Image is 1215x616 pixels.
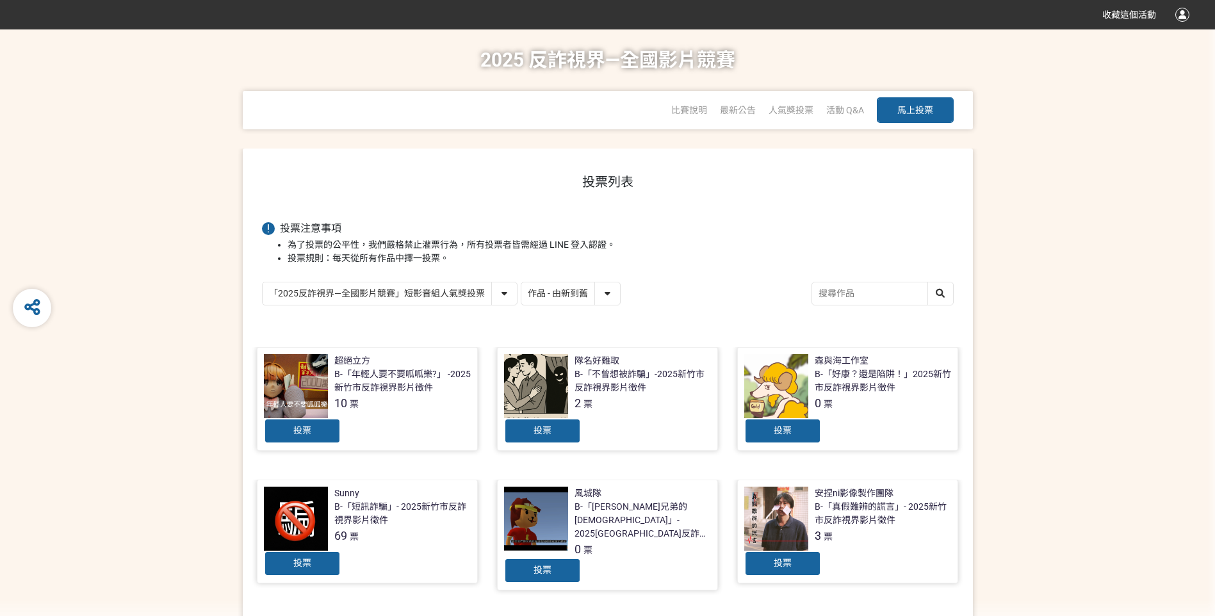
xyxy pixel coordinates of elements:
div: 安捏ni影像製作團隊 [815,487,893,500]
div: 隊名好難取 [575,354,619,368]
div: Sunny [334,487,359,500]
h1: 2025 反詐視界—全國影片競賽 [480,29,735,91]
div: B-「真假難辨的謊言」- 2025新竹市反詐視界影片徵件 [815,500,951,527]
div: B-「[PERSON_NAME]兄弟的[DEMOGRAPHIC_DATA]」- 2025[GEOGRAPHIC_DATA]反詐視界影片徵件 [575,500,711,540]
span: 票 [824,399,833,409]
a: 安捏ni影像製作團隊B-「真假難辨的謊言」- 2025新竹市反詐視界影片徵件3票投票 [737,480,958,583]
span: 收藏這個活動 [1102,10,1156,20]
span: 69 [334,529,347,542]
span: 馬上投票 [897,105,933,115]
div: B-「不曾想被詐騙」-2025新竹市反詐視界影片徵件 [575,368,711,394]
span: 10 [334,396,347,410]
li: 投票規則：每天從所有作品中擇一投票。 [288,252,954,265]
span: 人氣獎投票 [769,105,813,115]
a: 風城隊B-「[PERSON_NAME]兄弟的[DEMOGRAPHIC_DATA]」- 2025[GEOGRAPHIC_DATA]反詐視界影片徵件0票投票 [497,480,718,590]
div: 超絕立方 [334,354,370,368]
span: 投票 [774,425,792,435]
div: B-「年輕人要不要呱呱樂?」 -2025新竹市反詐視界影片徵件 [334,368,471,394]
div: B-「短訊詐騙」- 2025新竹市反詐視界影片徵件 [334,500,471,527]
div: 風城隊 [575,487,601,500]
span: 0 [815,396,821,410]
span: 投票注意事項 [280,222,341,234]
input: 搜尋作品 [812,282,953,305]
a: 隊名好難取B-「不曾想被詐騙」-2025新竹市反詐視界影片徵件2票投票 [497,347,718,451]
li: 為了投票的公平性，我們嚴格禁止灌票行為，所有投票者皆需經過 LINE 登入認證。 [288,238,954,252]
span: 投票 [534,565,551,575]
span: 2 [575,396,581,410]
span: 0 [575,542,581,556]
a: 森與海工作室B-「好康？還是陷阱！」2025新竹市反詐視界影片徵件0票投票 [737,347,958,451]
span: 票 [350,399,359,409]
span: 票 [350,531,359,542]
span: 投票 [293,425,311,435]
button: 馬上投票 [877,97,954,123]
span: 票 [583,399,592,409]
div: 森與海工作室 [815,354,868,368]
a: 比賽說明 [671,105,707,115]
span: 票 [583,545,592,555]
a: 超絕立方B-「年輕人要不要呱呱樂?」 -2025新竹市反詐視界影片徵件10票投票 [257,347,478,451]
span: 票 [824,531,833,542]
a: SunnyB-「短訊詐騙」- 2025新竹市反詐視界影片徵件69票投票 [257,480,478,583]
span: 投票 [293,558,311,568]
a: 最新公告 [720,105,756,115]
h1: 投票列表 [262,174,954,190]
span: 3 [815,529,821,542]
span: 投票 [774,558,792,568]
div: B-「好康？還是陷阱！」2025新竹市反詐視界影片徵件 [815,368,951,394]
span: 投票 [534,425,551,435]
a: 活動 Q&A [826,105,864,115]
